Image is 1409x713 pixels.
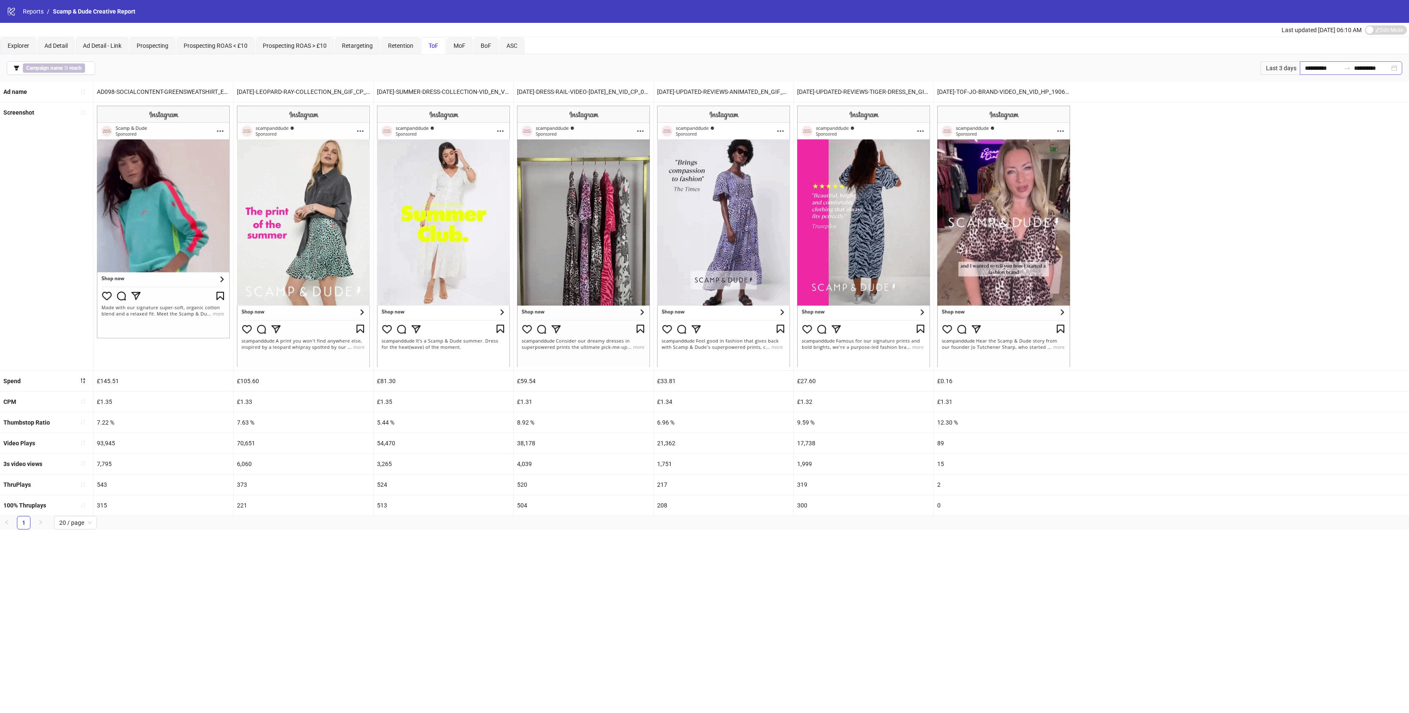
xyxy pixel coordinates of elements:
span: ∋ [23,63,85,73]
span: sort-ascending [80,89,86,95]
img: Screenshot 120229959130620005 [517,106,650,367]
div: £1.35 [374,392,513,412]
div: £81.30 [374,371,513,391]
span: left [4,520,9,525]
div: £1.33 [234,392,373,412]
span: Ad Detail [44,42,68,49]
div: 93,945 [94,433,233,453]
div: £27.60 [794,371,933,391]
span: sort-ascending [80,502,86,508]
span: right [38,520,43,525]
div: £1.35 [94,392,233,412]
div: 5.44 % [374,412,513,433]
img: Screenshot 120232179650430005 [237,106,370,367]
span: ASC [506,42,517,49]
div: £1.31 [934,392,1073,412]
span: sort-ascending [80,110,86,115]
div: Last 3 days [1260,61,1300,75]
span: sort-ascending [80,482,86,488]
div: £105.60 [234,371,373,391]
div: 520 [514,474,653,495]
div: [DATE]-SUMMER-DRESS-COLLECTION-VID_EN_VID_CP_10072025_F_CC_SC1_USP10_SUMMERDRESSES [374,82,513,102]
b: Screenshot [3,109,34,116]
div: 524 [374,474,513,495]
span: sort-ascending [80,461,86,466]
div: 217 [654,474,793,495]
li: 1 [17,516,30,529]
div: 4,039 [514,454,653,474]
b: 100% Thruplays [3,502,46,509]
b: ThruPlays [3,481,31,488]
div: [DATE]-LEOPARD-RAY-COLLECTION_EN_GIF_CP_23072025_F_CC_SC1_USP11_DRESSES [234,82,373,102]
div: £1.32 [794,392,933,412]
img: Screenshot 120232426731340005 [797,106,930,367]
div: £59.54 [514,371,653,391]
b: Spend [3,378,21,384]
span: to [1344,65,1351,71]
div: 1,751 [654,454,793,474]
div: 7,795 [94,454,233,474]
span: ToF [429,42,438,49]
div: £145.51 [94,371,233,391]
span: sort-ascending [80,398,86,404]
span: MoF [454,42,465,49]
img: Screenshot 120232426580970005 [657,106,790,367]
div: 504 [514,495,653,516]
div: 513 [374,495,513,516]
span: sort-ascending [80,419,86,425]
div: 1,999 [794,454,933,474]
span: 20 / page [59,516,92,529]
img: Screenshot 120230200644850005 [377,106,510,367]
span: Prospecting [137,42,168,49]
div: 315 [94,495,233,516]
div: 373 [234,474,373,495]
div: 3,265 [374,454,513,474]
a: 1 [17,516,30,529]
button: Campaign name ∋ reach [7,61,95,75]
span: BoF [481,42,491,49]
div: 6,060 [234,454,373,474]
div: [DATE]-DRESS-RAIL-VIDEO-[DATE]_EN_VID_CP_03072025_F_CC_SC3_USP11_DRESSES [514,82,653,102]
div: 54,470 [374,433,513,453]
div: 6.96 % [654,412,793,433]
div: 21,362 [654,433,793,453]
span: filter [14,65,19,71]
span: Ad Detail - Link [83,42,121,49]
span: Prospecting ROAS < £10 [184,42,248,49]
b: Thumbstop Ratio [3,419,50,426]
b: Campaign name [26,65,63,71]
div: 543 [94,474,233,495]
div: 70,651 [234,433,373,453]
div: 319 [794,474,933,495]
span: swap-right [1344,65,1351,71]
span: Scamp & Dude Creative Report [53,8,135,15]
div: 2 [934,474,1073,495]
div: [DATE]-TOF-JO-BRAND-VIDEO_EN_VID_HP_19062025_F_CC_None_USP8_JO-FOUNDER – Copy [934,82,1073,102]
img: Screenshot 120228771206820005 [937,106,1070,367]
span: Retention [388,42,413,49]
div: 221 [234,495,373,516]
div: £0.16 [934,371,1073,391]
span: Last updated [DATE] 06:10 AM [1282,27,1362,33]
div: 38,178 [514,433,653,453]
b: 3s video views [3,461,42,467]
span: sort-ascending [80,440,86,446]
span: Retargeting [342,42,373,49]
div: AD098-SOCIALCONTENT-GREENSWEATSHIRT_EN_VID_PP_22052025_F_CC_SC24_USP11_SOCIALCONTENT [94,82,233,102]
b: Video Plays [3,440,35,447]
div: 300 [794,495,933,516]
div: £1.34 [654,392,793,412]
div: 7.22 % [94,412,233,433]
div: 15 [934,454,1073,474]
div: 208 [654,495,793,516]
span: Explorer [8,42,29,49]
b: reach [69,65,82,71]
div: £1.31 [514,392,653,412]
div: 9.59 % [794,412,933,433]
div: [DATE]-UPDATED-REVIEWS-TIGER-DRESS_EN_GIF_CP_12082025_F_CC_SC1_USP11_NEW-IN [794,82,933,102]
span: Prospecting ROAS > £10 [263,42,327,49]
div: 8.92 % [514,412,653,433]
img: Screenshot 120226734638270005 [97,106,230,338]
button: right [34,516,47,529]
li: / [47,7,50,16]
